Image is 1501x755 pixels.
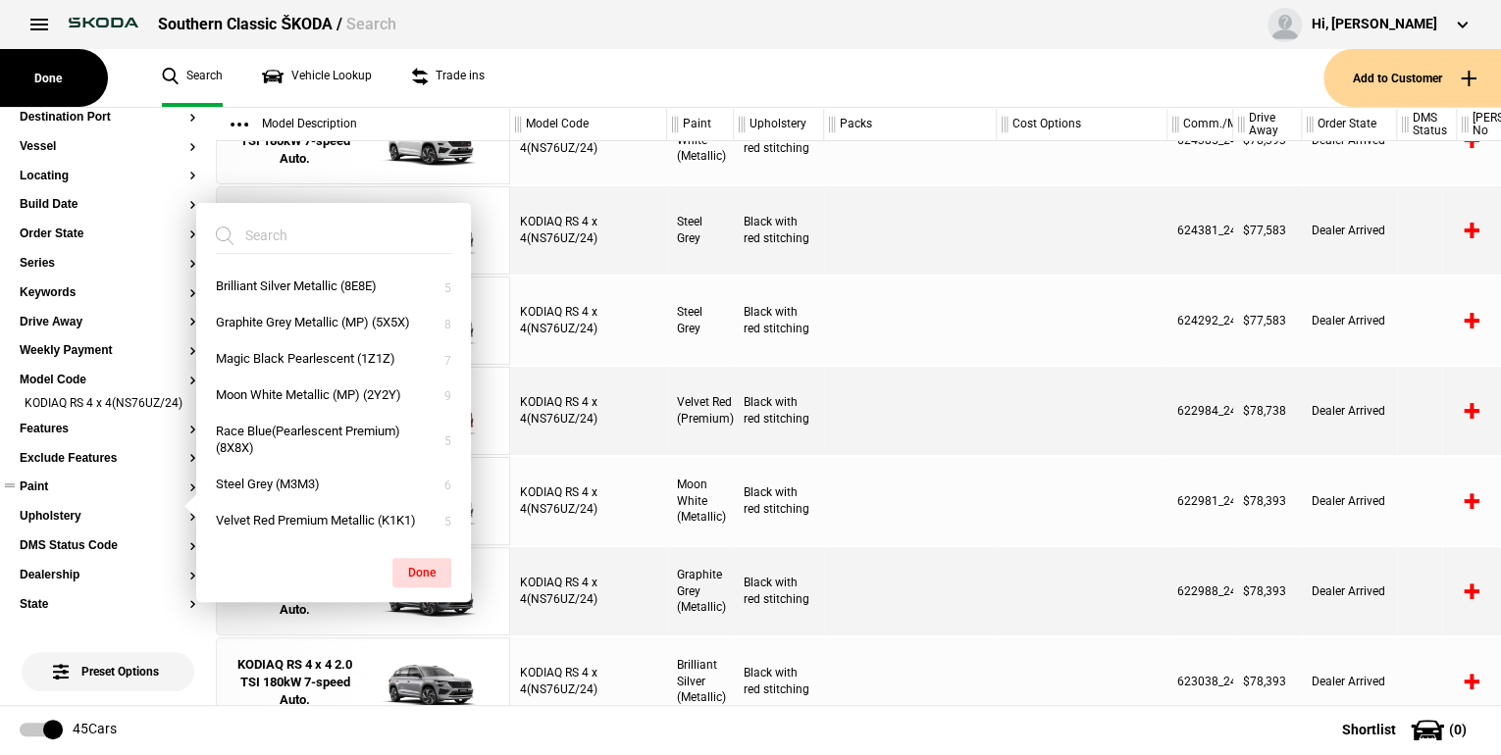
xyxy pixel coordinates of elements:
[1167,547,1233,635] div: 622988_24
[510,186,667,275] div: KODIAQ RS 4 x 4(NS76UZ/24)
[20,170,196,199] section: Locating
[667,367,734,455] div: Velvet Red (Premium)
[20,170,196,183] button: Locating
[510,637,667,726] div: KODIAQ RS 4 x 4(NS76UZ/24)
[1312,15,1437,34] div: Hi, [PERSON_NAME]
[363,97,499,185] img: Skoda_NS76UZ_24_HG_2Y2Y_ext.png
[20,569,196,598] section: Dealership
[1233,367,1302,455] div: $78,738
[196,503,471,539] button: Velvet Red Premium Metallic (K1K1)
[196,467,471,503] button: Steel Grey (M3M3)
[411,49,485,107] a: Trade ins
[227,656,363,710] div: KODIAQ RS 4 x 4 2.0 TSI 180kW 7-speed Auto.
[59,8,148,37] img: skoda.png
[227,97,363,185] a: KODIAQ RS 4 x 4 2.0 TSI 180kW 7-speed Auto.
[1449,723,1467,736] span: ( 0 )
[20,423,196,452] section: Features
[667,277,734,365] div: Steel Grey
[20,452,196,466] button: Exclude Features
[1233,457,1302,545] div: $78,393
[20,598,196,612] button: State
[20,111,196,140] section: Destination Port
[510,367,667,455] div: KODIAQ RS 4 x 4(NS76UZ/24)
[20,374,196,423] section: Model CodeKODIAQ RS 4 x 4(NS76UZ/24)
[20,316,196,345] section: Drive Away
[1233,547,1302,635] div: $78,393
[20,344,196,358] button: Weekly Payment
[346,15,396,33] span: Search
[227,187,363,276] a: KODIAQ RS 4 x 4 2.0 TSI 180kW 7-speed Auto.
[1302,367,1397,455] div: Dealer Arrived
[20,480,196,510] section: Paint
[227,638,363,727] a: KODIAQ RS 4 x 4 2.0 TSI 180kW 7-speed Auto.
[510,277,667,365] div: KODIAQ RS 4 x 4(NS76UZ/24)
[20,539,196,553] button: DMS Status Code
[734,277,824,365] div: Black with red stitching
[20,227,196,241] button: Order State
[1233,637,1302,726] div: $78,393
[20,539,196,569] section: DMS Status Code
[20,198,196,212] button: Build Date
[20,374,196,387] button: Model Code
[216,108,509,141] div: Model Description
[667,108,733,141] div: Paint
[392,558,451,587] button: Done
[20,510,196,539] section: Upholstery
[1167,457,1233,545] div: 622981_24
[734,108,823,141] div: Upholstery
[20,510,196,524] button: Upholstery
[20,257,196,271] button: Series
[20,140,196,154] button: Vessel
[196,269,471,305] button: Brilliant Silver Metallic (8E8E)
[1397,108,1456,141] div: DMS Status
[510,547,667,635] div: KODIAQ RS 4 x 4(NS76UZ/24)
[667,547,734,635] div: Graphite Grey (Metallic)
[734,186,824,275] div: Black with red stitching
[20,598,196,628] section: State
[1302,457,1397,545] div: Dealer Arrived
[20,480,196,494] button: Paint
[20,198,196,227] section: Build Date
[667,457,734,545] div: Moon White (Metallic)
[1302,637,1397,726] div: Dealer Arrived
[216,218,428,253] input: Search
[20,316,196,329] button: Drive Away
[510,457,667,545] div: KODIAQ RS 4 x 4(NS76UZ/24)
[734,367,824,455] div: Black with red stitching
[667,186,734,275] div: Steel Grey
[1233,277,1302,365] div: $77,583
[824,108,996,141] div: Packs
[734,547,824,635] div: Black with red stitching
[196,305,471,341] button: Graphite Grey Metallic (MP) (5X5X)
[510,108,666,141] div: Model Code
[196,377,471,414] button: Moon White Metallic (MP) (2Y2Y)
[20,423,196,436] button: Features
[73,720,117,739] div: 45 Cars
[363,187,499,276] img: Skoda_NS76UZ_24_HG_M3M3_ext.png
[20,257,196,286] section: Series
[20,111,196,125] button: Destination Port
[1302,547,1397,635] div: Dealer Arrived
[1302,277,1397,365] div: Dealer Arrived
[363,638,499,727] img: Skoda_NS76UZ_24_HG_8E8E_ext.png
[1233,108,1301,141] div: Drive Away
[1302,108,1396,141] div: Order State
[20,286,196,300] button: Keywords
[196,414,471,467] button: Race Blue(Pearlescent Premium) (8X8X)
[1167,637,1233,726] div: 623038_24
[262,49,372,107] a: Vehicle Lookup
[20,569,196,582] button: Dealership
[1323,49,1501,107] button: Add to Customer
[162,49,223,107] a: Search
[57,640,159,679] span: Preset Options
[1233,186,1302,275] div: $77,583
[1167,367,1233,455] div: 622984_24
[1313,705,1501,754] button: Shortlist(0)
[734,637,824,726] div: Black with red stitching
[1167,108,1232,141] div: Comm./MY
[20,286,196,316] section: Keywords
[1167,186,1233,275] div: 624381_24
[997,108,1166,141] div: Cost Options
[734,457,824,545] div: Black with red stitching
[1342,723,1396,736] span: Shortlist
